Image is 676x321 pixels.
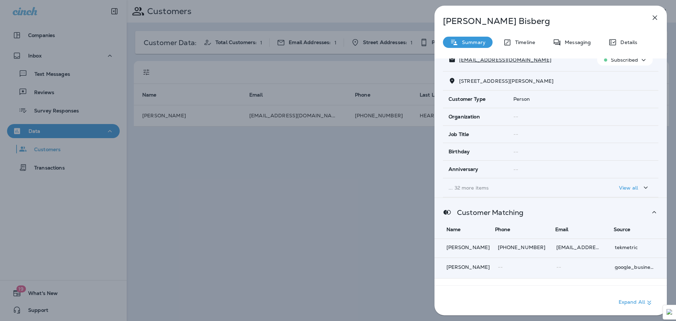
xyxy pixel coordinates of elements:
[614,226,631,233] span: Source
[449,149,470,155] span: Birthday
[513,166,518,173] span: --
[495,226,511,233] span: Phone
[459,78,553,84] span: [STREET_ADDRESS][PERSON_NAME]
[513,131,518,137] span: --
[513,149,518,155] span: --
[456,57,551,63] p: [EMAIL_ADDRESS][DOMAIN_NAME]
[619,185,638,191] p: View all
[449,114,480,120] span: Organization
[616,181,653,194] button: View all
[449,96,486,102] span: Customer Type
[561,39,591,45] p: Messaging
[616,296,656,309] button: Expand All
[449,185,586,191] p: ... 32 more items
[446,245,492,250] p: [PERSON_NAME]
[513,96,530,102] span: Person
[498,245,551,250] p: [PHONE_NUMBER]
[666,309,673,315] img: Detect Auto
[446,226,461,233] span: Name
[611,57,638,63] p: Subscribed
[556,245,602,250] p: labisberg@gmail.com
[617,39,637,45] p: Details
[498,264,503,270] span: --
[597,54,653,66] button: Subscribed
[556,264,561,270] span: --
[513,113,518,120] span: --
[458,39,486,45] p: Summary
[449,166,478,172] span: Anniversary
[449,131,469,137] span: Job Title
[446,264,492,270] p: [PERSON_NAME]
[615,245,655,250] p: tekmetric
[512,39,535,45] p: Timeline
[451,210,524,215] p: Customer Matching
[619,298,653,307] p: Expand All
[555,226,569,233] span: Email
[443,16,635,26] p: [PERSON_NAME] Bisberg
[615,264,655,270] p: google_business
